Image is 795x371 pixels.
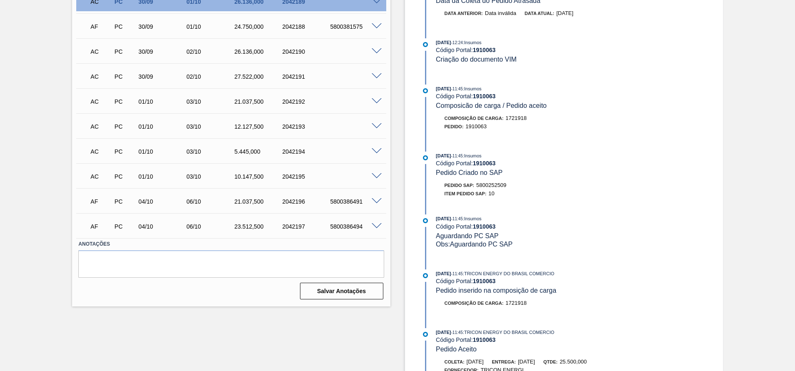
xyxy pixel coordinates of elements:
span: Composição de Carga : [445,116,504,121]
span: Pedido SAP: [445,183,475,188]
div: 01/10/2025 [136,123,190,130]
div: 2042194 [280,148,334,155]
div: Aguardando Composição de Carga [88,92,113,111]
span: [DATE] [436,330,451,335]
span: Pedido inserido na composição de carga [436,287,556,294]
span: Aguardando PC SAP [436,232,498,239]
span: : TRICON ENERGY DO BRASIL COMERCIO [463,330,554,335]
div: 30/09/2025 [136,73,190,80]
span: - 11:45 [451,271,463,276]
span: [DATE] [556,10,573,16]
p: AC [90,123,111,130]
span: Pedido : [445,124,464,129]
div: 21.037,500 [232,98,286,105]
div: Código Portal: [436,160,634,167]
div: 2042191 [280,73,334,80]
span: Obs: Aguardando PC SAP [436,241,512,248]
span: : Insumos [463,40,482,45]
div: 04/10/2025 [136,198,190,205]
div: Código Portal: [436,278,634,284]
div: 26.136,000 [232,48,286,55]
span: - 11:45 [451,330,463,335]
div: 2042193 [280,123,334,130]
div: 5800386491 [328,198,382,205]
div: 27.522,000 [232,73,286,80]
span: 1910063 [465,123,487,129]
span: Criação do documento VIM [436,56,517,63]
img: atual [423,155,428,160]
p: AF [90,223,111,230]
div: 5800381575 [328,23,382,30]
div: Pedido de Compra [112,73,137,80]
div: Pedido de Compra [112,98,137,105]
span: 5800252509 [476,182,506,188]
span: - 11:45 [451,87,463,91]
span: 10 [488,190,494,197]
span: Pedido Aceito [436,346,477,353]
div: 06/10/2025 [184,198,238,205]
span: Data atual: [525,11,554,16]
label: Anotações [78,238,384,250]
p: AC [90,98,111,105]
span: Entrega: [492,359,516,364]
div: 01/10/2025 [136,148,190,155]
span: [DATE] [436,153,451,158]
strong: 1910063 [473,336,496,343]
span: Qtde: [543,359,557,364]
span: Item pedido SAP: [445,191,487,196]
div: Código Portal: [436,336,634,343]
div: 23.512,500 [232,223,286,230]
div: Aguardando Faturamento [88,192,113,211]
div: Pedido de Compra [112,48,137,55]
strong: 1910063 [473,93,496,100]
div: Código Portal: [436,47,634,53]
div: 30/09/2025 [136,48,190,55]
span: : Insumos [463,153,482,158]
div: 2042196 [280,198,334,205]
span: - 12:24 [451,40,463,45]
div: 2042197 [280,223,334,230]
div: 24.750,000 [232,23,286,30]
div: 03/10/2025 [184,173,238,180]
div: 02/10/2025 [184,48,238,55]
div: 04/10/2025 [136,223,190,230]
img: atual [423,218,428,223]
p: AC [90,48,111,55]
div: 01/10/2025 [136,173,190,180]
div: Aguardando Composição de Carga [88,167,113,186]
strong: 1910063 [473,47,496,53]
span: Coleta: [445,359,465,364]
p: AF [90,23,111,30]
div: Código Portal: [436,93,634,100]
span: : Insumos [463,216,482,221]
span: 25.500,000 [560,359,587,365]
span: Data inválida [485,10,516,16]
div: 5.445,000 [232,148,286,155]
div: 03/10/2025 [184,98,238,105]
div: 12.127,500 [232,123,286,130]
p: AC [90,173,111,180]
button: Salvar Anotações [300,283,383,299]
span: : Insumos [463,86,482,91]
span: Composicão de carga / Pedido aceito [436,102,547,109]
span: [DATE] [518,359,535,365]
span: - 11:45 [451,217,463,221]
span: - 11:45 [451,154,463,158]
div: 2042195 [280,173,334,180]
div: Pedido de Compra [112,23,137,30]
div: 03/10/2025 [184,123,238,130]
span: Pedido Criado no SAP [436,169,502,176]
div: Pedido de Compra [112,123,137,130]
div: 10.147,500 [232,173,286,180]
div: 2042190 [280,48,334,55]
div: 02/10/2025 [184,73,238,80]
div: 01/10/2025 [136,98,190,105]
span: 1721918 [505,115,527,121]
div: 21.037,500 [232,198,286,205]
div: Pedido de Compra [112,173,137,180]
div: Pedido de Compra [112,223,137,230]
strong: 1910063 [473,160,496,167]
span: [DATE] [467,359,484,365]
span: Composição de Carga : [445,301,504,306]
span: : TRICON ENERGY DO BRASIL COMERCIO [463,271,554,276]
